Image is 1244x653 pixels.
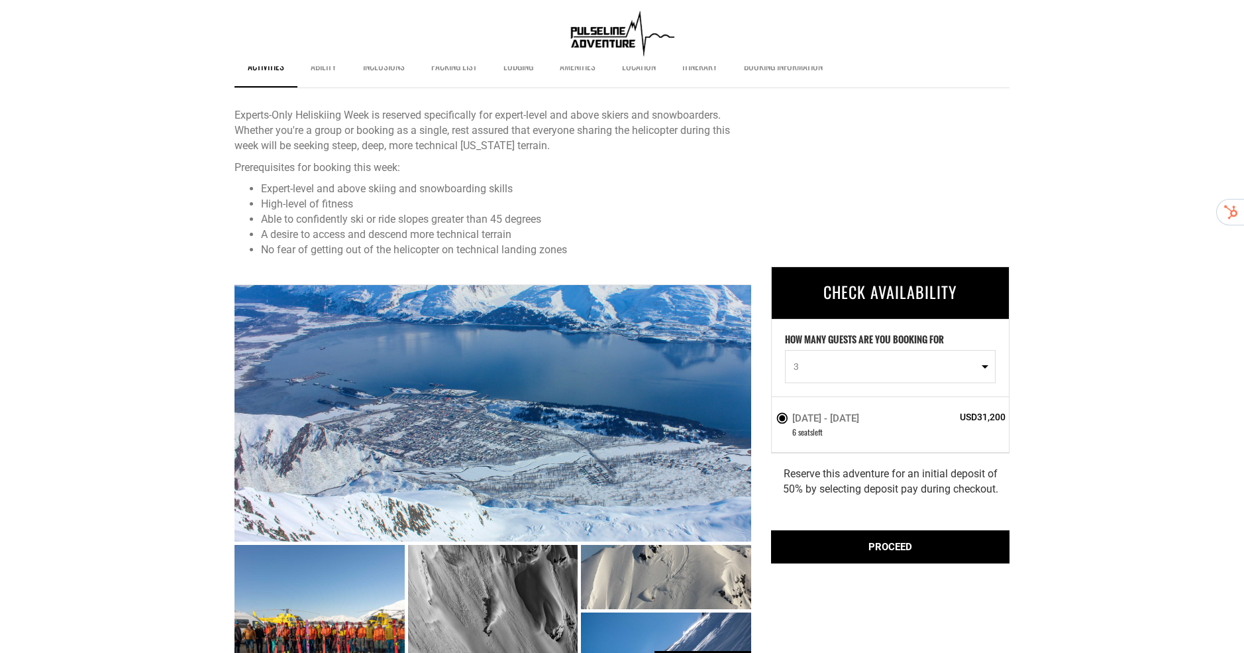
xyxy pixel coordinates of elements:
li: High-level of fitness [261,197,751,212]
a: Location [609,53,669,86]
a: Amenities [546,53,609,86]
img: 1638909355.png [565,7,680,60]
p: Prerequisites for booking this week: [234,160,751,176]
span: seat left [798,426,823,438]
a: BOOKING INFORMATION [731,53,836,86]
li: Expert-level and above skiing and snowboarding skills [261,182,751,197]
span: USD31,200 [909,410,1006,424]
div: PROCEED [771,530,1010,564]
div: Reserve this adventure for an initial deposit of 50% by selecting deposit pay during checkout. [771,453,1010,510]
a: Itinerary [669,53,731,86]
p: Experts-Only Heliskiing Week is reserved specifically for expert-level and above skiers and snowb... [234,108,751,154]
label: HOW MANY GUESTS ARE YOU BOOKING FOR [785,333,944,350]
li: A desire to access and descend more technical terrain [261,227,751,243]
span: 3 [794,360,978,373]
a: Packing List [418,53,490,86]
li: Able to confidently ski or ride slopes greater than 45 degrees [261,212,751,227]
a: Inclusions [350,53,418,86]
span: CHECK AVAILABILITY [823,280,957,304]
span: s [810,426,813,438]
a: Ability [297,53,350,86]
span: 6 [792,426,796,438]
a: Lodging [490,53,546,86]
a: Activities [234,53,297,88]
button: 3 [785,350,996,383]
label: [DATE] - [DATE] [776,410,862,426]
li: No fear of getting out of the helicopter on technical landing zones [261,243,751,258]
